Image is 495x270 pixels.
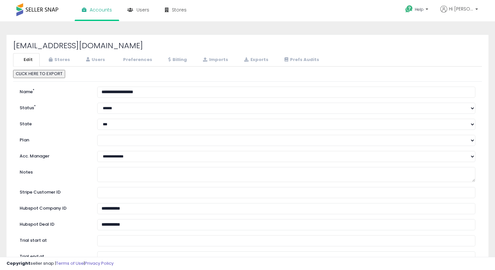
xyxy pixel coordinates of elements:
[15,135,92,143] label: Plan
[405,5,413,13] i: Get Help
[85,260,114,266] a: Privacy Policy
[113,53,159,67] a: Preferences
[90,7,112,13] span: Accounts
[15,251,92,260] label: Trial end at
[160,53,194,67] a: Billing
[15,219,92,228] label: Hubspot Deal ID
[78,53,112,67] a: Users
[7,260,114,267] div: seller snap | |
[40,53,77,67] a: Stores
[56,260,84,266] a: Terms of Use
[13,41,482,50] h2: [EMAIL_ADDRESS][DOMAIN_NAME]
[15,103,92,111] label: Status
[440,6,478,20] a: Hi [PERSON_NAME]
[15,167,92,176] label: Notes
[449,6,473,12] span: Hi [PERSON_NAME]
[415,7,424,12] span: Help
[137,7,149,13] span: Users
[15,87,92,95] label: Name
[13,70,65,78] button: CLICK HERE TO EXPORT
[15,203,92,212] label: Hubspot Company ID
[7,260,30,266] strong: Copyright
[236,53,275,67] a: Exports
[15,235,92,244] label: Trial start at
[15,187,92,196] label: Stripe Customer ID
[172,7,187,13] span: Stores
[15,151,92,159] label: Acc. Manager
[276,53,326,67] a: Prefs Audits
[13,53,40,67] a: Edit
[15,119,92,127] label: State
[194,53,235,67] a: Imports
